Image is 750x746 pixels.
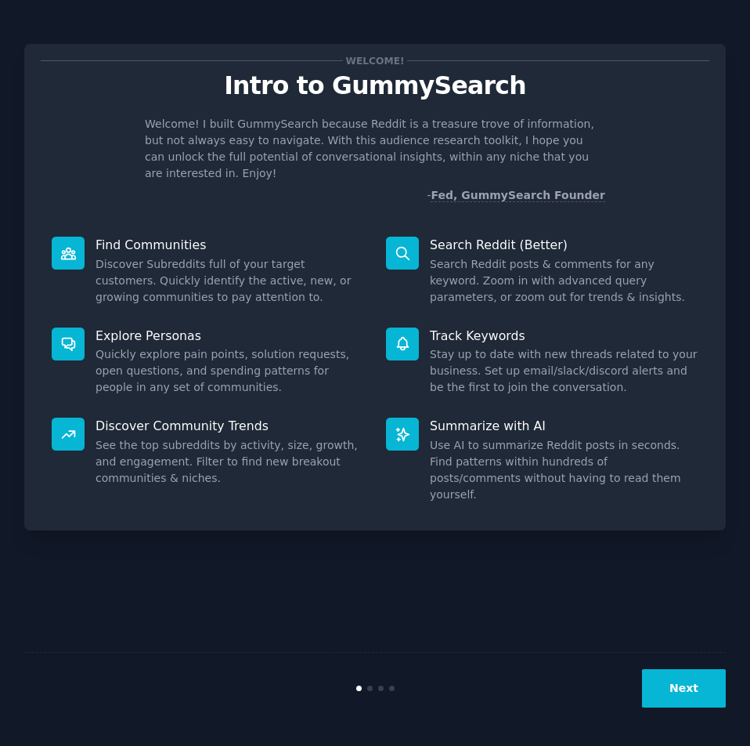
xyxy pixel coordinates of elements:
p: Track Keywords [430,328,698,344]
p: Intro to GummySearch [41,72,709,100]
button: Next [642,669,726,708]
dd: Use AI to summarize Reddit posts in seconds. Find patterns within hundreds of posts/comments with... [430,437,698,503]
p: Summarize with AI [430,418,698,434]
dd: Stay up to date with new threads related to your business. Set up email/slack/discord alerts and ... [430,346,698,396]
dd: See the top subreddits by activity, size, growth, and engagement. Filter to find new breakout com... [96,437,364,487]
a: Fed, GummySearch Founder [431,189,605,202]
p: Find Communities [96,237,364,253]
dd: Search Reddit posts & comments for any keyword. Zoom in with advanced query parameters, or zoom o... [430,256,698,306]
p: Search Reddit (Better) [430,237,698,253]
p: Welcome! I built GummySearch because Reddit is a treasure trove of information, but not always ea... [145,116,605,182]
span: Welcome! [343,53,407,69]
dd: Quickly explore pain points, solution requests, open questions, and spending patterns for people ... [96,346,364,396]
p: Explore Personas [96,328,364,344]
div: - [427,187,605,204]
p: Discover Community Trends [96,418,364,434]
dd: Discover Subreddits full of your target customers. Quickly identify the active, new, or growing c... [96,256,364,306]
